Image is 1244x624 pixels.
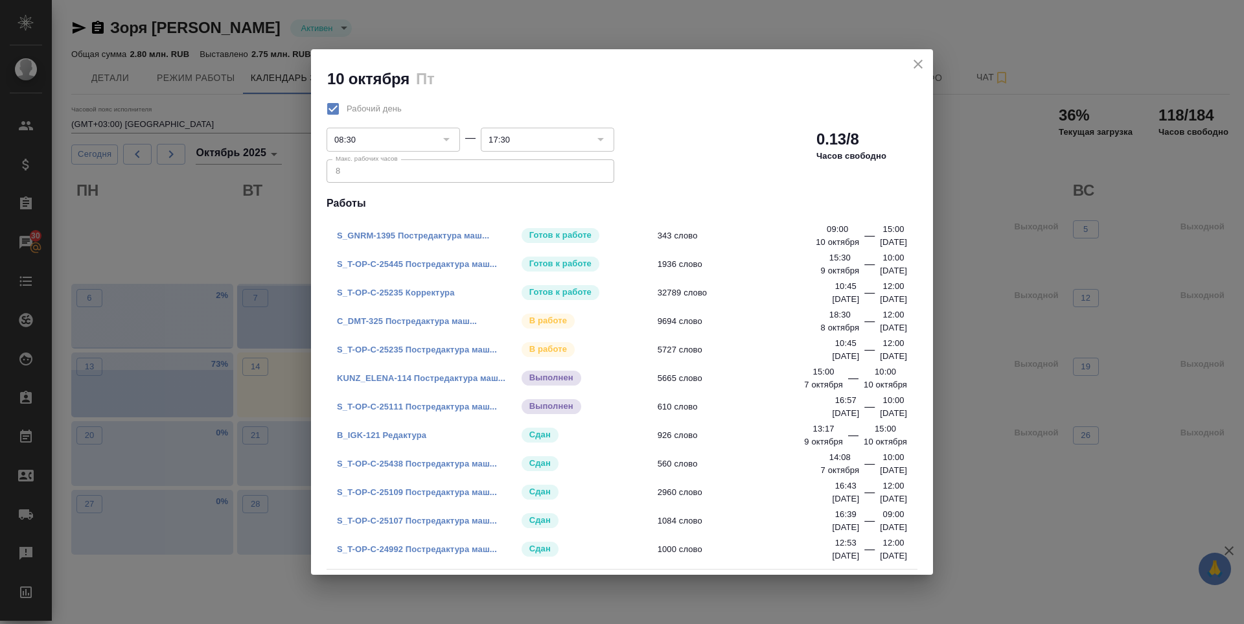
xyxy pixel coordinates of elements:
div: — [864,314,875,334]
div: — [864,485,875,505]
div: — [864,342,875,363]
a: S_T-OP-C-25107 Постредактура маш... [337,516,497,526]
p: 16:43 [835,480,857,492]
a: S_T-OP-C-25109 Постредактура маш... [337,487,497,497]
p: 15:00 [875,422,896,435]
div: — [864,399,875,420]
div: — [864,513,875,534]
p: [DATE] [880,293,907,306]
p: 10 октября [864,378,907,391]
p: 10:00 [883,451,904,464]
p: 12:00 [883,280,904,293]
p: [DATE] [880,549,907,562]
span: 1000 слово [658,543,841,556]
p: Готов к работе [529,286,592,299]
div: — [864,228,875,249]
p: [DATE] [880,350,907,363]
p: [DATE] [832,549,859,562]
h2: Пт [416,70,435,87]
p: [DATE] [880,521,907,534]
p: [DATE] [880,236,907,249]
p: 10 октября [864,435,907,448]
p: 09:00 [827,223,848,236]
span: 5665 слово [658,372,841,385]
p: 10:45 [835,280,857,293]
span: 926 слово [658,429,841,442]
a: S_T-OP-C-25235 Корректура [337,288,455,297]
p: Сдан [529,457,551,470]
a: S_GNRM-1395 Постредактура маш... [337,231,489,240]
p: [DATE] [832,521,859,534]
p: [DATE] [880,407,907,420]
span: 560 слово [658,457,841,470]
p: 10 октября [816,236,859,249]
p: 15:30 [829,251,851,264]
p: 12:00 [883,308,904,321]
p: Выполнен [529,371,573,384]
p: Часов свободно [816,150,886,163]
a: S_T-OP-C-25438 Постредактура маш... [337,459,497,468]
p: 15:00 [813,365,835,378]
p: 16:39 [835,508,857,521]
p: 9 октября [804,435,843,448]
h2: 10 октября [327,70,409,87]
a: C_DMT-325 Постредактура маш... [337,316,477,326]
p: В работе [529,314,567,327]
p: 12:00 [883,537,904,549]
h4: Работы [327,196,917,211]
a: S_T-OP-C-25445 Постредактура маш... [337,259,497,269]
p: [DATE] [880,321,907,334]
button: close [908,54,928,74]
span: 9694 слово [658,315,841,328]
p: 10:00 [875,365,896,378]
p: 7 октября [804,378,843,391]
div: — [864,285,875,306]
p: [DATE] [832,293,859,306]
p: [DATE] [832,350,859,363]
a: KUNZ_ELENA-114 Постредактура маш... [337,373,505,383]
p: 15:00 [883,223,904,236]
div: — [848,371,858,391]
div: — [848,428,858,448]
span: 343 слово [658,229,841,242]
span: 5727 слово [658,343,841,356]
p: Сдан [529,514,551,527]
a: B_IGK-121 Редактура [337,430,426,440]
a: S_T-OP-C-25111 Постредактура маш... [337,402,497,411]
p: В работе [529,343,567,356]
span: 610 слово [658,400,841,413]
div: — [864,542,875,562]
div: — [465,130,476,146]
p: [DATE] [832,407,859,420]
span: 1084 слово [658,514,841,527]
p: 09:00 [883,508,904,521]
span: 2960 слово [658,486,841,499]
p: 13:17 [813,422,835,435]
p: 10:00 [883,394,904,407]
p: 9 октября [821,264,860,277]
p: 16:57 [835,394,857,407]
p: Сдан [529,485,551,498]
p: 12:53 [835,537,857,549]
p: 12:00 [883,480,904,492]
p: 10:45 [835,337,857,350]
p: Выполнен [529,400,573,413]
p: [DATE] [880,464,907,477]
div: — [864,257,875,277]
p: 12:00 [883,337,904,350]
p: 8 октября [821,321,860,334]
p: Сдан [529,542,551,555]
p: Готов к работе [529,257,592,270]
p: 10:00 [883,251,904,264]
span: Рабочий день [347,102,402,115]
p: [DATE] [832,492,859,505]
p: [DATE] [880,264,907,277]
span: 1936 слово [658,258,841,271]
p: 18:30 [829,308,851,321]
span: 32789 слово [658,286,841,299]
p: 7 октября [821,464,860,477]
p: [DATE] [880,492,907,505]
h2: 0.13/8 [816,129,859,150]
p: Готов к работе [529,229,592,242]
a: S_T-OP-C-25235 Постредактура маш... [337,345,497,354]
